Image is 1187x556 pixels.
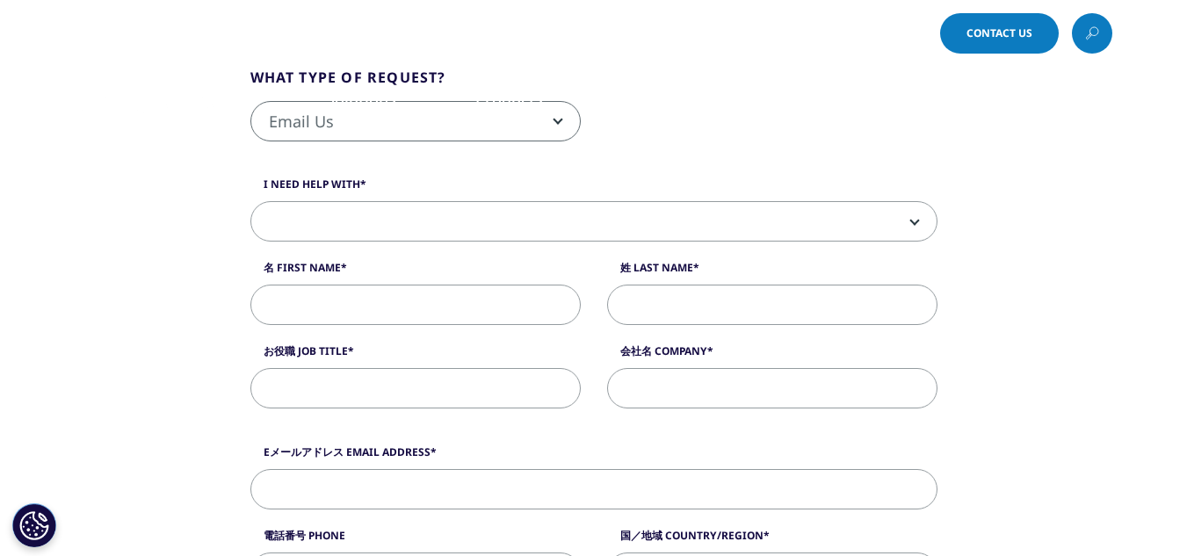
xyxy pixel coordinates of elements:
[223,61,1112,144] nav: Primary
[762,88,807,109] a: About
[607,260,937,285] label: 姓 Last Name
[887,88,945,109] a: Careers
[475,88,543,109] a: Products
[12,503,56,547] button: Cookie 設定
[250,444,937,469] label: Eメールアドレス Email Address
[607,528,937,552] label: 国／地域 Country/Region
[607,343,937,368] label: 会社名 Company
[250,343,581,368] label: お役職 Job Title
[250,260,581,285] label: 名 First Name
[714,26,773,40] span: Language
[940,13,1059,54] a: Contact Us
[326,88,396,109] a: Solutions
[250,177,937,201] label: I need help with
[819,26,916,40] span: Choose a Region
[966,28,1032,39] span: Contact Us
[622,88,683,109] a: Insights
[250,528,581,552] label: 電話番号 Phone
